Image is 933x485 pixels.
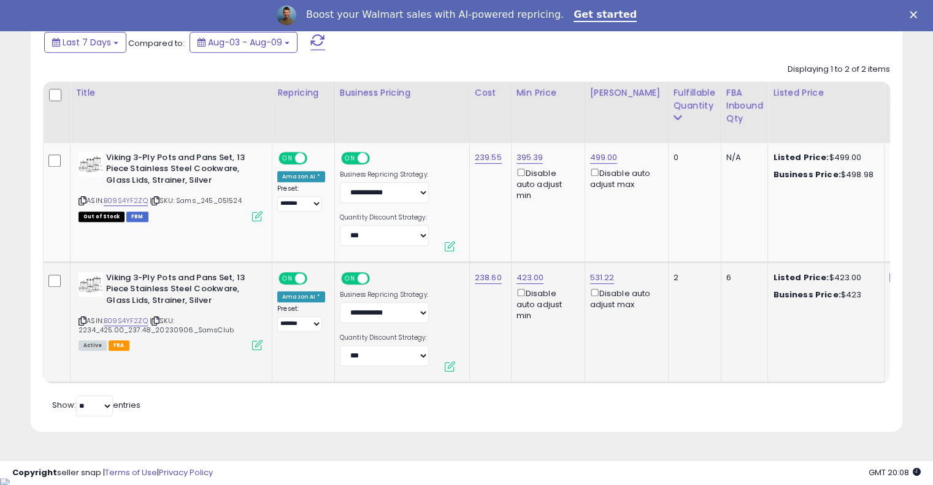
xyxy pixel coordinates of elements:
[280,153,295,163] span: ON
[590,166,659,190] div: Disable auto adjust max
[277,185,325,212] div: Preset:
[590,151,618,164] a: 499.00
[305,273,325,283] span: OFF
[277,6,296,25] img: Profile image for Adrian
[190,32,298,53] button: Aug-03 - Aug-09
[52,399,140,411] span: Show: entries
[773,86,879,99] div: Listed Price
[910,11,922,18] div: Close
[109,340,129,351] span: FBA
[773,169,840,180] b: Business Price:
[159,467,213,478] a: Privacy Policy
[79,316,234,334] span: | SKU: 2234_425.00_237.48_20230906_SamsClub
[277,171,325,182] div: Amazon AI *
[340,86,464,99] div: Business Pricing
[277,291,325,302] div: Amazon AI *
[773,289,875,300] div: $423
[516,272,544,284] a: 423.00
[150,196,242,205] span: | SKU: Sams_245_051524
[44,32,126,53] button: Last 7 Days
[788,64,890,75] div: Displaying 1 to 2 of 2 items
[590,86,663,99] div: [PERSON_NAME]
[79,272,103,297] img: 41IDnpKx39L._SL40_.jpg
[773,272,829,283] b: Listed Price:
[674,272,712,283] div: 2
[516,86,580,99] div: Min Price
[104,196,148,206] a: B09S4YF2ZQ
[79,152,103,177] img: 41IDnpKx39L._SL40_.jpg
[773,152,875,163] div: $499.00
[475,151,502,164] a: 239.55
[342,273,358,283] span: ON
[105,467,157,478] a: Terms of Use
[106,152,255,189] b: Viking 3-Ply Pots and Pans Set, 13 Piece Stainless Steel Cookware, Glass Lids, Strainer, Silver
[340,213,429,222] label: Quantity Discount Strategy:
[305,153,325,163] span: OFF
[106,272,255,310] b: Viking 3-Ply Pots and Pans Set, 13 Piece Stainless Steel Cookware, Glass Lids, Strainer, Silver
[340,291,429,299] label: Business Repricing Strategy:
[277,305,325,332] div: Preset:
[726,86,763,125] div: FBA inbound Qty
[126,212,148,222] span: FBM
[104,316,148,326] a: B09S4YF2ZQ
[367,153,387,163] span: OFF
[79,340,107,351] span: All listings currently available for purchase on Amazon
[674,152,712,163] div: 0
[75,86,267,99] div: Title
[128,37,185,49] span: Compared to:
[590,286,659,310] div: Disable auto adjust max
[367,273,387,283] span: OFF
[79,212,125,222] span: All listings that are currently out of stock and unavailable for purchase on Amazon
[340,334,429,342] label: Quantity Discount Strategy:
[574,9,637,22] a: Get started
[277,86,329,99] div: Repricing
[516,166,575,202] div: Disable auto adjust min
[773,289,840,300] b: Business Price:
[79,272,263,349] div: ASIN:
[869,467,921,478] span: 2025-08-17 20:08 GMT
[674,86,716,112] div: Fulfillable Quantity
[516,286,575,322] div: Disable auto adjust min
[516,151,543,164] a: 395.39
[726,272,759,283] div: 6
[63,36,111,48] span: Last 7 Days
[79,152,263,220] div: ASIN:
[340,170,429,179] label: Business Repricing Strategy:
[590,272,615,284] a: 531.22
[889,271,913,284] small: FBM
[726,152,759,163] div: N/A
[306,9,564,21] div: Boost your Walmart sales with AI-powered repricing.
[280,273,295,283] span: ON
[208,36,282,48] span: Aug-03 - Aug-09
[773,151,829,163] b: Listed Price:
[12,467,213,479] div: seller snap | |
[12,467,57,478] strong: Copyright
[773,169,875,180] div: $498.98
[475,272,502,284] a: 238.60
[342,153,358,163] span: ON
[475,86,506,99] div: Cost
[773,272,875,283] div: $423.00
